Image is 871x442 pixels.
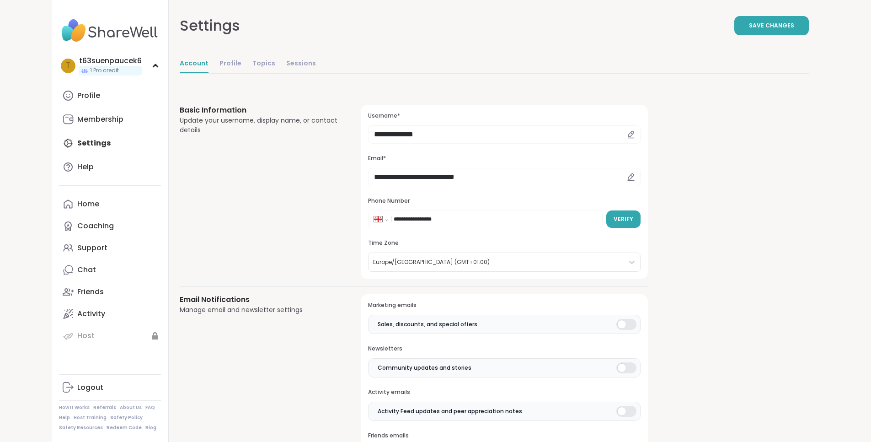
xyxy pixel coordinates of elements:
h3: Username* [368,112,640,120]
a: Support [59,237,161,259]
div: Home [77,199,99,209]
h3: Email* [368,155,640,162]
h3: Time Zone [368,239,640,247]
a: Home [59,193,161,215]
a: Host [59,325,161,347]
span: Activity Feed updates and peer appreciation notes [378,407,522,415]
span: Verify [614,215,633,223]
span: Sales, discounts, and special offers [378,320,477,329]
div: Profile [77,91,100,101]
a: Sessions [286,55,316,73]
a: Help [59,415,70,421]
div: Help [77,162,94,172]
a: Safety Resources [59,425,103,431]
a: Safety Policy [110,415,143,421]
h3: Activity emails [368,388,640,396]
span: 1 Pro credit [90,67,119,75]
div: Chat [77,265,96,275]
div: Logout [77,383,103,393]
div: Update your username, display name, or contact details [180,116,339,135]
div: Activity [77,309,105,319]
a: About Us [120,404,142,411]
h3: Phone Number [368,197,640,205]
h3: Friends emails [368,432,640,440]
a: Friends [59,281,161,303]
a: How It Works [59,404,90,411]
div: Friends [77,287,104,297]
span: t [66,60,70,72]
div: Settings [180,15,240,37]
a: Help [59,156,161,178]
h3: Basic Information [180,105,339,116]
a: Host Training [74,415,107,421]
a: Coaching [59,215,161,237]
div: Coaching [77,221,114,231]
a: FAQ [145,404,155,411]
span: Save Changes [749,22,794,30]
div: Membership [77,114,123,124]
a: Blog [145,425,156,431]
h3: Marketing emails [368,302,640,309]
a: Membership [59,108,161,130]
a: Redeem Code [107,425,142,431]
a: Profile [59,85,161,107]
span: Community updates and stories [378,364,471,372]
div: Host [77,331,95,341]
button: Verify [606,210,641,228]
a: Profile [219,55,241,73]
a: Topics [252,55,275,73]
h3: Newsletters [368,345,640,353]
a: Activity [59,303,161,325]
div: Manage email and newsletter settings [180,305,339,315]
h3: Email Notifications [180,294,339,305]
div: Support [77,243,107,253]
img: ShareWell Nav Logo [59,15,161,47]
a: Logout [59,377,161,399]
div: t63suenpaucek6 [79,56,142,66]
a: Referrals [93,404,116,411]
a: Account [180,55,208,73]
button: Save Changes [734,16,809,35]
a: Chat [59,259,161,281]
